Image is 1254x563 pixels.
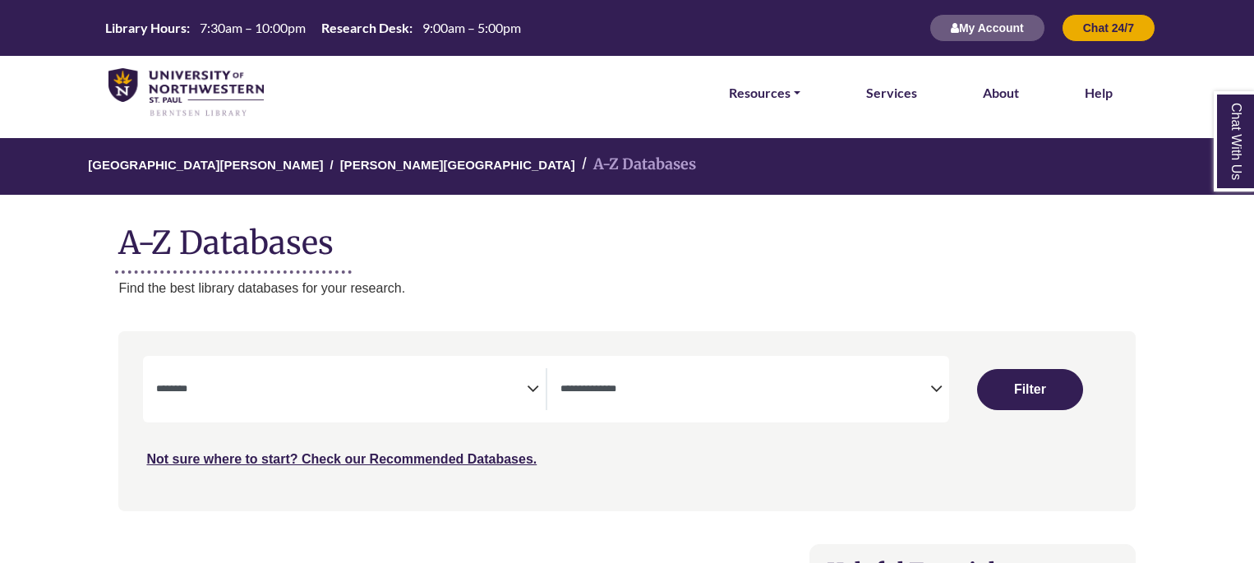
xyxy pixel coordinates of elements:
img: library_home [108,68,264,118]
textarea: Filter [156,384,526,397]
h1: A-Z Databases [118,211,1135,261]
a: Help [1085,82,1113,104]
a: Not sure where to start? Check our Recommended Databases. [146,452,537,466]
button: Chat 24/7 [1062,14,1155,42]
th: Library Hours: [99,19,191,36]
button: My Account [929,14,1045,42]
button: Submit for Search Results [977,369,1083,410]
a: Services [866,82,917,104]
a: Hours Today [99,19,528,38]
a: Resources [729,82,800,104]
nav: Search filters [118,331,1135,510]
li: A-Z Databases [575,153,696,177]
p: Find the best library databases for your research. [118,278,1135,299]
table: Hours Today [99,19,528,35]
a: Chat 24/7 [1062,21,1155,35]
a: About [983,82,1019,104]
th: Research Desk: [315,19,413,36]
span: 9:00am – 5:00pm [422,20,521,35]
nav: breadcrumb [118,138,1135,195]
a: [GEOGRAPHIC_DATA][PERSON_NAME] [88,155,323,172]
span: 7:30am – 10:00pm [200,20,306,35]
a: [PERSON_NAME][GEOGRAPHIC_DATA] [340,155,575,172]
textarea: Filter [560,384,930,397]
a: My Account [929,21,1045,35]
